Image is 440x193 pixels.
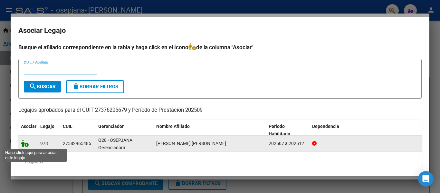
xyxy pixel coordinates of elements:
[18,106,422,114] p: Legajos aprobados para el CUIT 27376205679 y Período de Prestación 202509
[24,81,61,92] button: Buscar
[63,124,72,129] span: CUIL
[72,82,80,90] mat-icon: delete
[38,120,60,141] datatable-header-cell: Legajo
[96,120,154,141] datatable-header-cell: Gerenciador
[98,124,124,129] span: Gerenciador
[156,141,226,146] span: ZELAYA VALENTINA FRANCHESCA
[266,120,310,141] datatable-header-cell: Periodo Habilitado
[40,124,54,129] span: Legajo
[269,124,290,136] span: Periodo Habilitado
[21,124,36,129] span: Asociar
[312,124,339,129] span: Dependencia
[18,120,38,141] datatable-header-cell: Asociar
[310,120,422,141] datatable-header-cell: Dependencia
[418,171,434,187] div: Open Intercom Messenger
[156,124,190,129] span: Nombre Afiliado
[72,84,118,90] span: Borrar Filtros
[18,154,422,170] div: 1 registros
[66,80,124,93] button: Borrar Filtros
[29,84,56,90] span: Buscar
[18,24,422,37] h2: Asociar Legajo
[40,141,48,146] span: 973
[154,120,266,141] datatable-header-cell: Nombre Afiliado
[63,140,91,147] div: 27582965485
[29,82,37,90] mat-icon: search
[18,43,422,52] h4: Busque el afiliado correspondiente en la tabla y haga click en el ícono de la columna "Asociar".
[60,120,96,141] datatable-header-cell: CUIL
[98,138,132,150] span: Q28 - OSEPJANA Gerenciadora
[269,140,307,147] div: 202507 a 202512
